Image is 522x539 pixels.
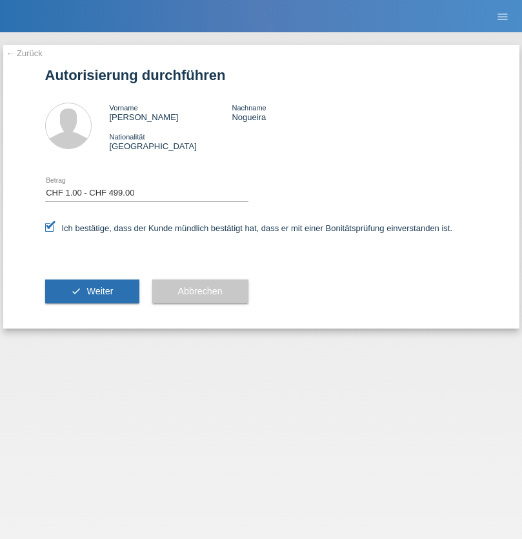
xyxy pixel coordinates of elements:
[45,67,477,83] h1: Autorisierung durchführen
[110,103,232,122] div: [PERSON_NAME]
[232,103,354,122] div: Nogueira
[152,280,248,304] button: Abbrechen
[110,132,232,151] div: [GEOGRAPHIC_DATA]
[232,104,266,112] span: Nachname
[490,12,516,20] a: menu
[110,104,138,112] span: Vorname
[110,133,145,141] span: Nationalität
[45,280,139,304] button: check Weiter
[6,48,43,58] a: ← Zurück
[496,10,509,23] i: menu
[71,286,81,296] i: check
[45,223,453,233] label: Ich bestätige, dass der Kunde mündlich bestätigt hat, dass er mit einer Bonitätsprüfung einversta...
[86,286,113,296] span: Weiter
[178,286,223,296] span: Abbrechen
